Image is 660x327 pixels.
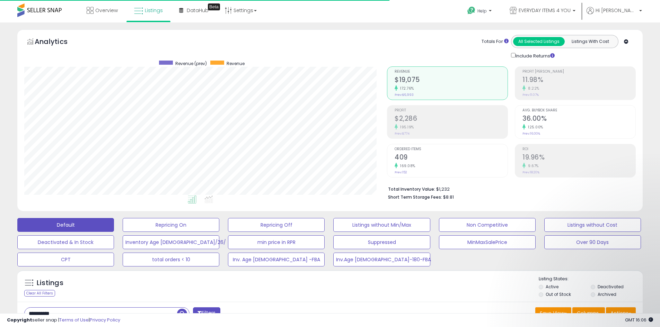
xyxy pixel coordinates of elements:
[522,147,635,151] span: ROI
[522,70,635,74] span: Profit [PERSON_NAME]
[193,307,220,319] button: Filters
[17,218,114,232] button: Default
[526,86,539,91] small: 8.22%
[145,7,163,14] span: Listings
[17,253,114,266] button: CPT
[7,317,120,324] div: seller snap | |
[395,93,414,97] small: Prev: $6,993
[398,125,414,130] small: 195.19%
[228,253,325,266] button: Inv. Age [DEMOGRAPHIC_DATA] -FBA
[482,38,509,45] div: Totals For
[513,37,565,46] button: All Selected Listings
[395,131,410,136] small: Prev: $774
[395,153,508,163] h2: 409
[333,253,430,266] button: Inv.Age [DEMOGRAPHIC_DATA]-180-FBA
[24,290,55,297] div: Clear All Filters
[522,115,635,124] h2: 36.00%
[544,218,641,232] button: Listings without Cost
[395,170,407,174] small: Prev: 152
[208,3,220,10] div: Tooltip anchor
[519,7,571,14] span: EVERYDAY ITEMS 4 YOU
[175,61,207,66] span: Revenue (prev)
[506,52,563,60] div: Include Returns
[462,1,499,22] a: Help
[398,163,415,169] small: 169.08%
[90,317,120,323] a: Privacy Policy
[228,235,325,249] button: min price in RPR
[388,184,631,193] li: $1,232
[37,278,63,288] h5: Listings
[123,253,219,266] button: total orders < 10
[95,7,118,14] span: Overview
[522,76,635,85] h2: 11.98%
[228,218,325,232] button: Repricing Off
[467,6,476,15] i: Get Help
[522,170,539,174] small: Prev: 18.20%
[59,317,89,323] a: Terms of Use
[395,70,508,74] span: Revenue
[388,186,435,192] b: Total Inventory Value:
[596,7,637,14] span: Hi [PERSON_NAME]
[123,235,219,249] button: Inventory Age [DEMOGRAPHIC_DATA]/26/
[35,37,81,48] h5: Analytics
[526,163,539,169] small: 9.67%
[395,147,508,151] span: Ordered Items
[522,153,635,163] h2: 19.96%
[439,218,536,232] button: Non Competitive
[7,317,32,323] strong: Copyright
[443,194,454,200] span: $8.81
[522,93,539,97] small: Prev: 11.07%
[439,235,536,249] button: MinMaxSalePrice
[398,86,414,91] small: 172.76%
[522,109,635,112] span: Avg. Buybox Share
[477,8,487,14] span: Help
[227,61,245,66] span: Revenue
[395,109,508,112] span: Profit
[395,76,508,85] h2: $19,075
[187,7,209,14] span: DataHub
[564,37,616,46] button: Listings With Cost
[522,131,540,136] small: Prev: 16.00%
[333,235,430,249] button: Suppressed
[544,235,641,249] button: Over 90 Days
[123,218,219,232] button: Repricing On
[17,235,114,249] button: Deactivated & In Stock
[395,115,508,124] h2: $2,286
[388,194,442,200] b: Short Term Storage Fees:
[587,7,642,22] a: Hi [PERSON_NAME]
[526,125,543,130] small: 125.00%
[333,218,430,232] button: Listings without Min/Max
